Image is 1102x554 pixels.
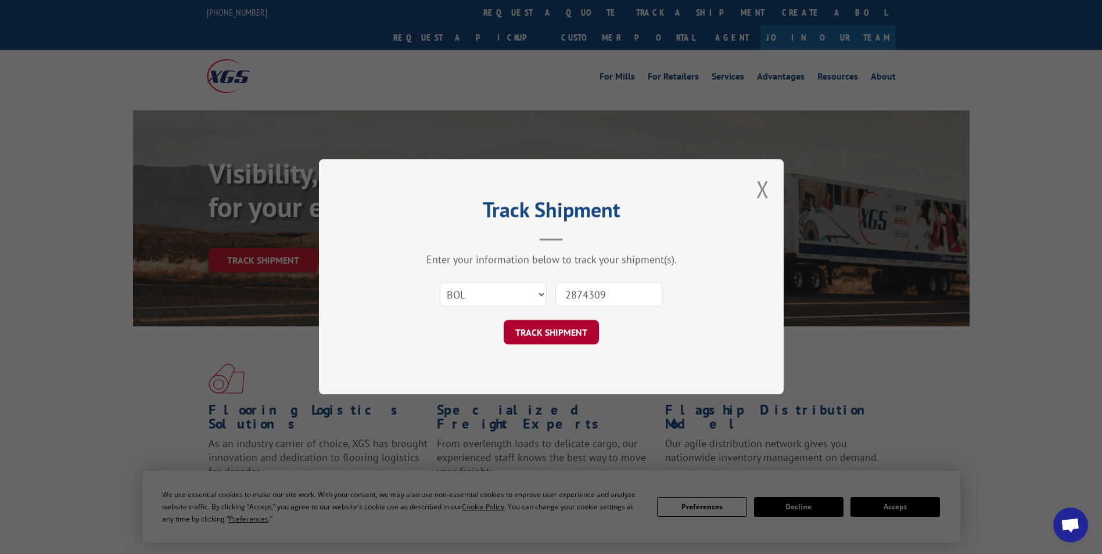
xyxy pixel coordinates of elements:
button: Close modal [756,174,769,204]
div: Enter your information below to track your shipment(s). [377,253,726,267]
button: TRACK SHIPMENT [504,321,599,345]
input: Number(s) [555,283,662,307]
div: Open chat [1053,508,1088,542]
h2: Track Shipment [377,202,726,224]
